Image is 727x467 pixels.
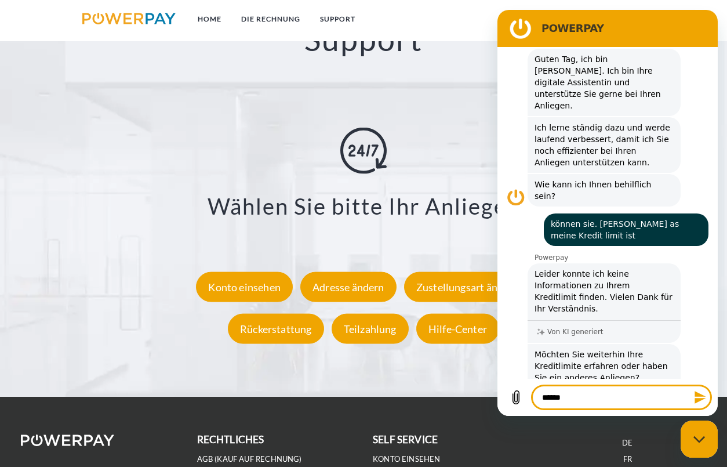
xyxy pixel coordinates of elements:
a: Hilfe-Center [413,323,502,335]
b: self service [373,433,438,446]
a: Zustellungsart ändern [401,281,534,294]
iframe: Messaging-Fenster [497,10,718,416]
a: Teilzahlung [329,323,412,335]
div: Adresse ändern [300,272,397,302]
img: online-shopping.svg [340,128,387,174]
div: Hilfe-Center [416,314,499,344]
div: Zustellungsart ändern [404,272,531,302]
a: Adresse ändern [297,281,399,294]
a: Konto einsehen [193,281,296,294]
a: DIE RECHNUNG [231,9,310,30]
a: Home [188,9,231,30]
div: Konto einsehen [196,272,293,302]
img: logo-powerpay.svg [82,13,176,24]
a: DE [622,438,633,448]
div: Rückerstattung [228,314,324,344]
div: Teilzahlung [332,314,409,344]
a: agb [585,9,621,30]
h3: Wählen Sie bitte Ihr Anliegen [51,193,677,220]
a: AGB (Kauf auf Rechnung) [197,454,302,464]
iframe: Schaltfläche zum Öffnen des Messaging-Fensters; Konversation läuft [681,421,718,458]
a: FR [623,454,632,464]
a: SUPPORT [310,9,365,30]
a: Konto einsehen [373,454,441,464]
a: Rückerstattung [225,323,327,335]
img: logo-powerpay-white.svg [21,435,114,446]
b: rechtliches [197,433,264,446]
